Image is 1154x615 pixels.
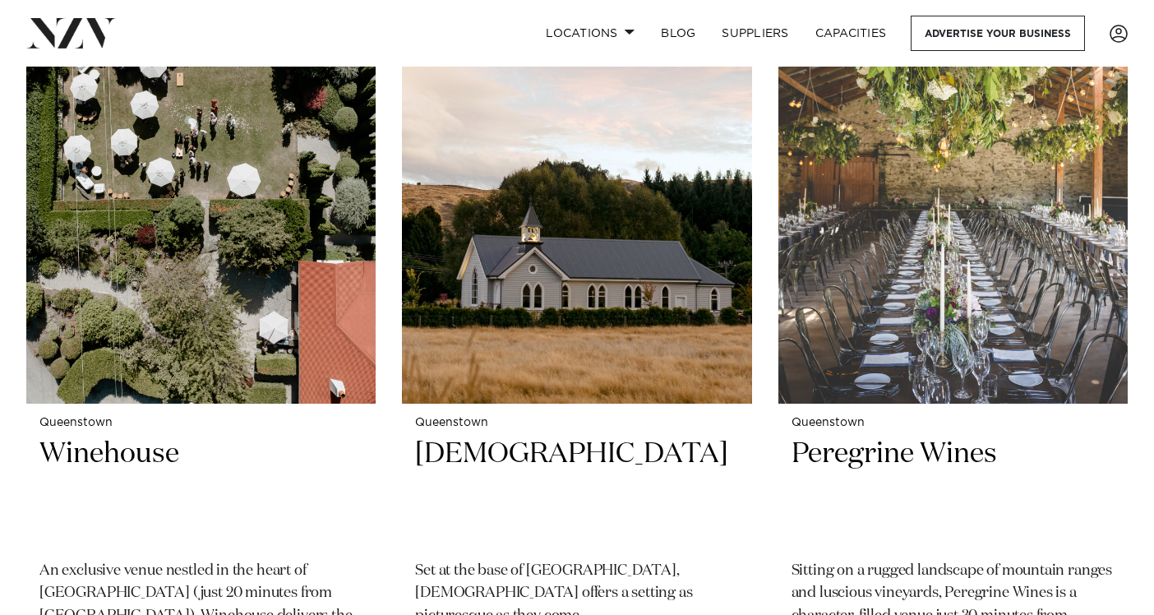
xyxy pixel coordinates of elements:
a: Capacities [802,16,900,51]
img: nzv-logo.png [26,18,116,48]
small: Queenstown [792,417,1115,429]
small: Queenstown [415,417,738,429]
h2: Winehouse [39,436,362,547]
h2: [DEMOGRAPHIC_DATA] [415,436,738,547]
small: Queenstown [39,417,362,429]
a: SUPPLIERS [709,16,801,51]
a: BLOG [648,16,709,51]
a: Advertise your business [911,16,1085,51]
a: Locations [533,16,648,51]
h2: Peregrine Wines [792,436,1115,547]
